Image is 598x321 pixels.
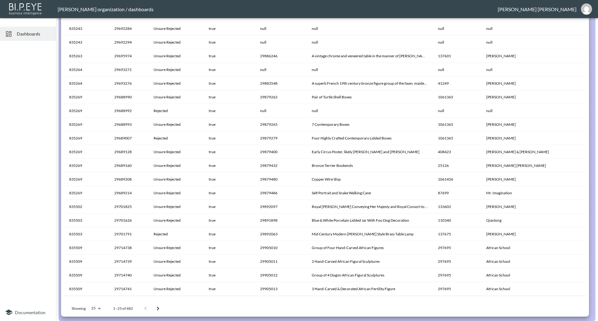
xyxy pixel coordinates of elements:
[255,172,306,186] th: 29879480
[307,35,433,49] th: null
[433,159,481,172] th: 25126
[255,214,306,227] th: 29891898
[149,35,204,49] th: Unsure Rejected
[307,49,433,63] th: A vintage chrome and veneered table in the manner of Milo Baughman
[433,131,481,145] th: 1061365
[255,104,306,118] th: null
[109,90,149,104] th: 29688990
[307,145,433,159] th: Early Circus Poster, likely Barnum and Bailey
[149,77,204,90] th: Unsure Rejected
[149,227,204,241] th: Rejected
[307,159,433,172] th: Bronze Terrier Bookends
[255,227,306,241] th: 29892063
[433,63,481,77] th: null
[109,186,149,200] th: 29689214
[498,6,577,12] div: [PERSON_NAME] [PERSON_NAME]
[109,118,149,131] th: 29688993
[255,90,306,104] th: 29879262
[64,90,109,104] th: 835269
[64,49,109,63] th: 835263
[481,35,586,49] th: null
[109,214,149,227] th: 29701626
[113,306,133,311] p: 1–25 of 482
[307,90,433,104] th: Pair of Turtle Shell Boxes
[64,255,109,268] th: 835509
[149,22,204,35] th: Unsure Rejected
[307,268,433,282] th: Group of 4 Dogon African Figural Sculptures
[204,131,255,145] th: true
[481,118,586,131] th: Robert Beaven
[149,241,204,255] th: Unsure Rejected
[481,90,586,104] th: Robert Beaven
[152,302,164,315] button: Go to next page
[149,186,204,200] th: Unsure Rejected
[307,172,433,186] th: Copper Wire Ship
[204,118,255,131] th: true
[307,118,433,131] th: 7 Contemporary Boxes
[109,159,149,172] th: 29689160
[433,282,481,296] th: 297695
[109,22,149,35] th: 29692284
[204,200,255,214] th: true
[204,35,255,49] th: true
[64,241,109,255] th: 835509
[15,310,45,315] span: Documentation
[149,118,204,131] th: Unsure Rejected
[481,241,586,255] th: African School
[433,186,481,200] th: 87699
[204,77,255,90] th: true
[433,200,481,214] th: 133602
[64,145,109,159] th: 835269
[109,131,149,145] th: 29689007
[307,282,433,296] th: 3 Hand-Carved & Decorated African Fertility Figure
[109,77,149,90] th: 29693276
[433,214,481,227] th: 110340
[204,227,255,241] th: true
[64,104,109,118] th: 835269
[433,227,481,241] th: 137675
[255,145,306,159] th: 29879400
[481,200,586,214] th: Edward Duncan
[204,22,255,35] th: true
[5,309,51,316] a: Documentation
[204,255,255,268] th: true
[255,255,306,268] th: 29905011
[307,214,433,227] th: Blue & White Porcelain Lidded Jar With Foo Dog Decoration
[204,90,255,104] th: true
[64,77,109,90] th: 835264
[481,227,586,241] th: Pierre Cardin
[149,90,204,104] th: Unsure Rejected
[149,131,204,145] th: Rejected
[307,255,433,268] th: 2 Hand-Carved African Figural Sculptures
[204,241,255,255] th: true
[149,172,204,186] th: Unsure Rejected
[307,186,433,200] th: Self Portrait and Snake Walking Cane
[255,159,306,172] th: 29879432
[433,268,481,282] th: 297695
[481,104,586,118] th: null
[481,214,586,227] th: Qianlong
[204,268,255,282] th: true
[255,241,306,255] th: 29905010
[64,268,109,282] th: 835509
[58,6,498,12] div: [PERSON_NAME] organization / dashboards
[149,63,204,77] th: Unsure Rejected
[481,49,586,63] th: Milo Baughman
[64,22,109,35] th: 835243
[255,22,306,35] th: null
[481,282,586,296] th: African School
[149,255,204,268] th: Unsure Rejected
[149,104,204,118] th: Rejected
[204,282,255,296] th: true
[64,35,109,49] th: 835243
[255,35,306,49] th: null
[581,3,592,15] img: d3b79b7ae7d6876b06158c93d1632626
[307,131,433,145] th: Four Highly Crafted Contemporary Lidded Boxes
[109,282,149,296] th: 29714741
[481,145,586,159] th: Barnum & Bailey
[64,227,109,241] th: 835503
[433,104,481,118] th: null
[307,22,433,35] th: null
[109,227,149,241] th: 29701791
[64,172,109,186] th: 835269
